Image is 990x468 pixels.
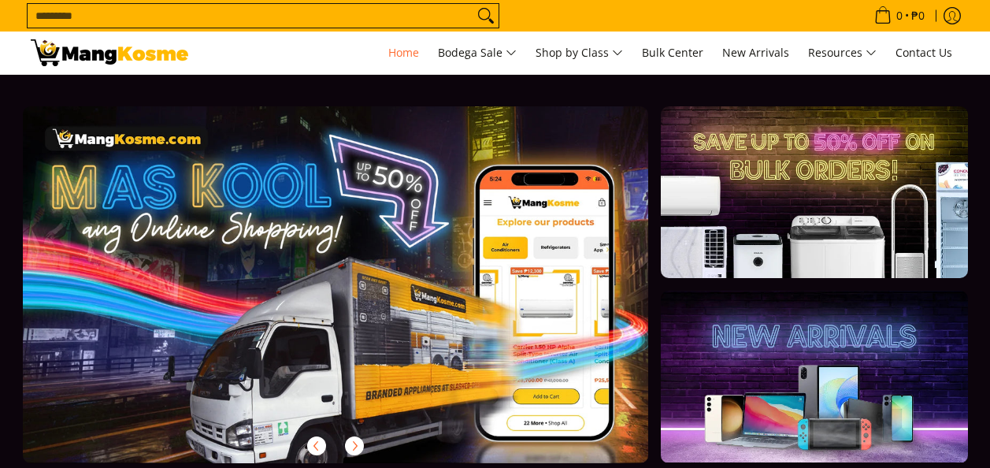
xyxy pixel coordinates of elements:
[430,32,525,74] a: Bodega Sale
[380,32,427,74] a: Home
[869,7,929,24] span: •
[894,10,905,21] span: 0
[722,45,789,60] span: New Arrivals
[888,32,960,74] a: Contact Us
[909,10,927,21] span: ₱0
[634,32,711,74] a: Bulk Center
[808,43,877,63] span: Resources
[299,429,334,463] button: Previous
[536,43,623,63] span: Shop by Class
[895,45,952,60] span: Contact Us
[800,32,884,74] a: Resources
[31,39,188,66] img: Mang Kosme: Your Home Appliances Warehouse Sale Partner!
[473,4,499,28] button: Search
[204,32,960,74] nav: Main Menu
[337,429,372,463] button: Next
[642,45,703,60] span: Bulk Center
[438,43,517,63] span: Bodega Sale
[528,32,631,74] a: Shop by Class
[714,32,797,74] a: New Arrivals
[388,45,419,60] span: Home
